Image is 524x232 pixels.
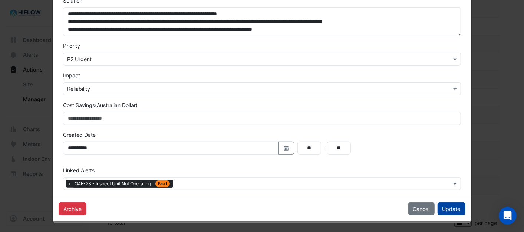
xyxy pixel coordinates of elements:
[63,166,95,174] label: Linked Alerts
[499,207,517,225] div: Open Intercom Messenger
[73,180,173,188] span: OAF-23 - Inspect Unit Not Operating
[408,202,435,215] button: Cancel
[155,180,170,187] span: Fault
[438,202,465,215] button: Update
[283,145,290,151] fa-icon: Select Date
[63,42,80,50] label: Priority
[297,142,321,155] input: Hours
[327,142,351,155] input: Minutes
[66,180,73,188] span: ×
[321,144,327,153] div: :
[63,72,80,79] label: Impact
[59,202,86,215] button: Archive
[63,101,138,109] label: Cost Savings (Australian Dollar)
[63,131,96,139] label: Created Date
[75,180,152,187] span: OAF-23 - Inspect Unit Not Operating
